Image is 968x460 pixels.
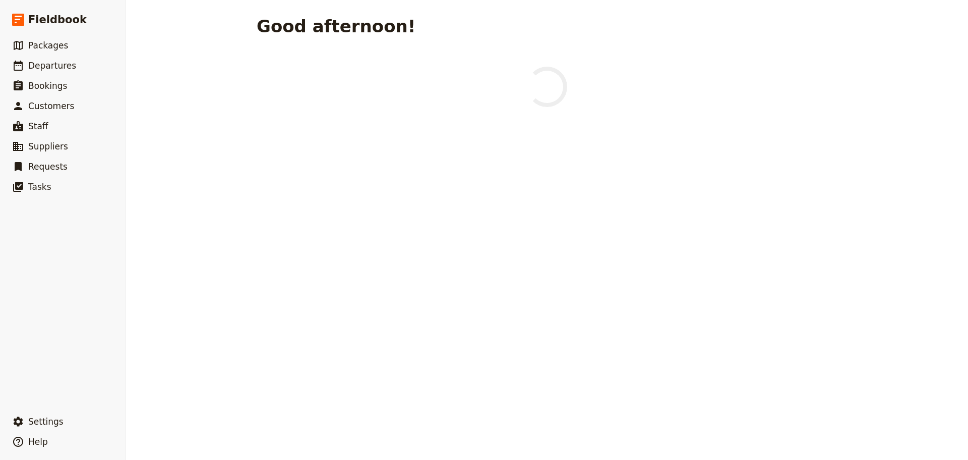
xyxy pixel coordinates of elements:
h1: Good afternoon! [257,16,415,36]
span: Tasks [28,182,51,192]
span: Departures [28,61,76,71]
span: Packages [28,40,68,50]
span: Settings [28,417,64,427]
span: Fieldbook [28,12,87,27]
span: Bookings [28,81,67,91]
span: Requests [28,162,68,172]
span: Staff [28,121,48,131]
span: Help [28,437,48,447]
span: Suppliers [28,141,68,151]
span: Customers [28,101,74,111]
